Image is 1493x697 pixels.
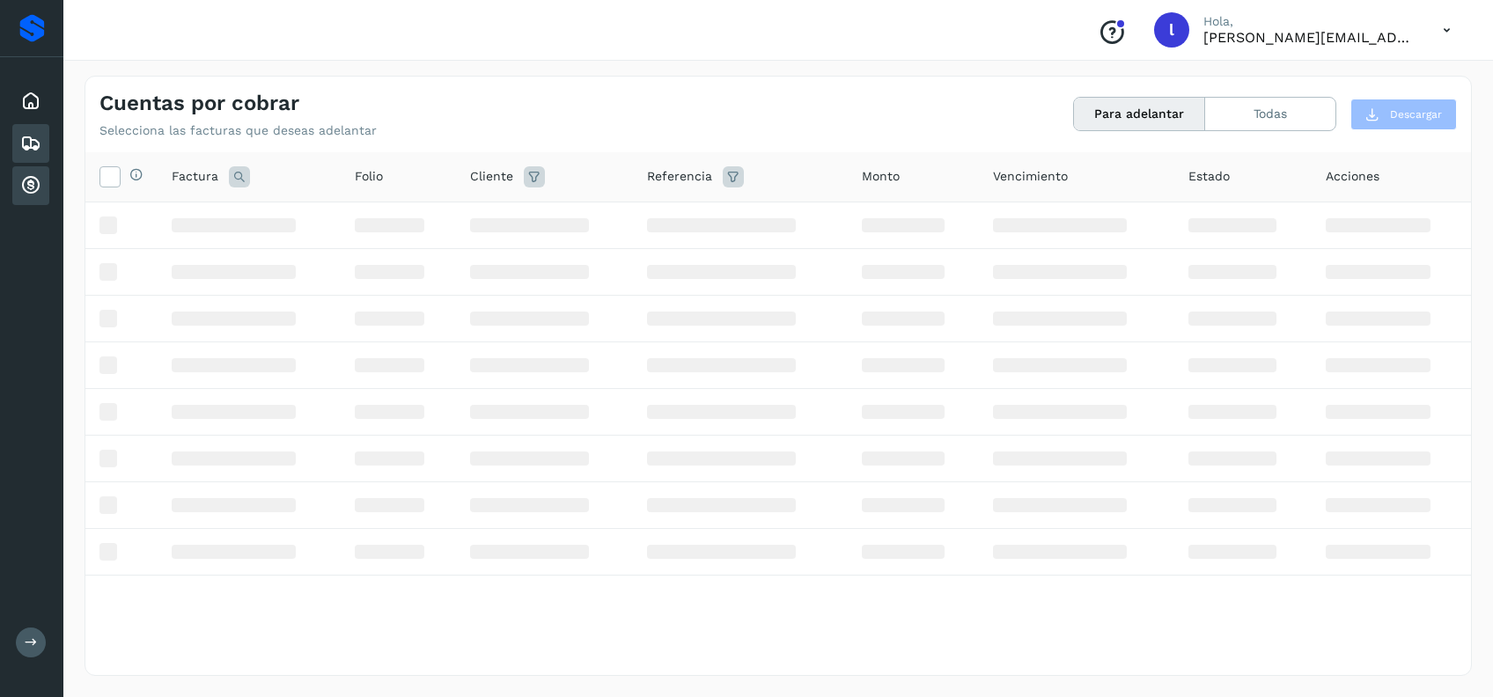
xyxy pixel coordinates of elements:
[1203,14,1415,29] p: Hola,
[99,91,299,116] h4: Cuentas por cobrar
[172,167,218,186] span: Factura
[1203,29,1415,46] p: lorena.rojo@serviciosatc.com.mx
[12,166,49,205] div: Cuentas por cobrar
[12,124,49,163] div: Embarques
[355,167,383,186] span: Folio
[470,167,513,186] span: Cliente
[1074,98,1205,130] button: Para adelantar
[1350,99,1457,130] button: Descargar
[1390,106,1442,122] span: Descargar
[12,82,49,121] div: Inicio
[862,167,900,186] span: Monto
[1188,167,1230,186] span: Estado
[1205,98,1335,130] button: Todas
[1326,167,1379,186] span: Acciones
[99,123,377,138] p: Selecciona las facturas que deseas adelantar
[647,167,712,186] span: Referencia
[993,167,1068,186] span: Vencimiento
